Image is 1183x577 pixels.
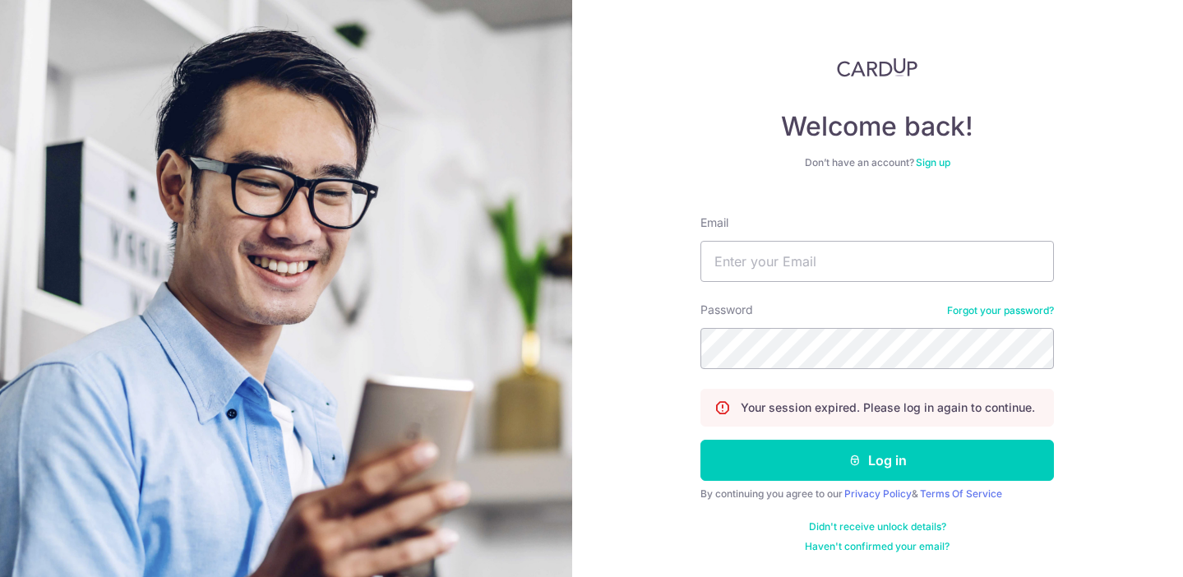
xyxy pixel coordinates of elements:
h4: Welcome back! [700,110,1054,143]
img: CardUp Logo [837,58,917,77]
a: Sign up [916,156,950,168]
a: Didn't receive unlock details? [809,520,946,533]
label: Email [700,215,728,231]
a: Forgot your password? [947,304,1054,317]
button: Log in [700,440,1054,481]
div: By continuing you agree to our & [700,487,1054,501]
div: Don’t have an account? [700,156,1054,169]
a: Haven't confirmed your email? [805,540,950,553]
a: Terms Of Service [920,487,1002,500]
p: Your session expired. Please log in again to continue. [741,399,1035,416]
input: Enter your Email [700,241,1054,282]
a: Privacy Policy [844,487,912,500]
label: Password [700,302,753,318]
